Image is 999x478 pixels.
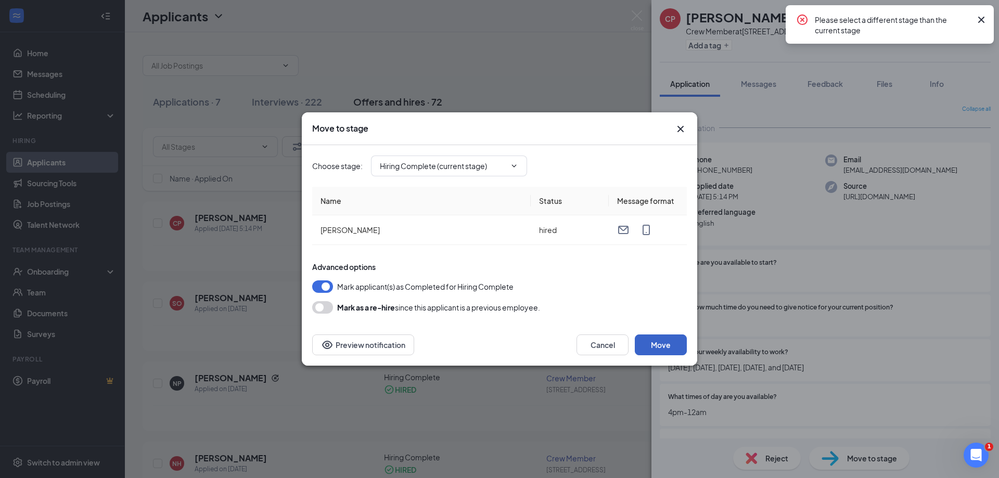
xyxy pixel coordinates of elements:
[531,215,609,245] td: hired
[312,262,687,272] div: Advanced options
[617,224,630,236] svg: Email
[531,187,609,215] th: Status
[609,187,687,215] th: Message format
[312,334,414,355] button: Preview notificationEye
[640,224,652,236] svg: MobileSms
[337,280,514,293] span: Mark applicant(s) as Completed for Hiring Complete
[510,162,518,170] svg: ChevronDown
[337,301,540,314] div: since this applicant is a previous employee.
[674,123,687,135] button: Close
[635,334,687,355] button: Move
[312,160,363,172] span: Choose stage :
[674,123,687,135] svg: Cross
[975,14,988,26] svg: Cross
[312,123,368,134] h3: Move to stage
[985,443,993,451] span: 1
[337,303,395,312] b: Mark as a re-hire
[964,443,989,468] iframe: Intercom live chat
[796,14,809,26] svg: CrossCircle
[321,339,334,351] svg: Eye
[312,187,531,215] th: Name
[815,14,971,35] div: Please select a different stage than the current stage
[577,334,629,355] button: Cancel
[321,225,380,235] span: [PERSON_NAME]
